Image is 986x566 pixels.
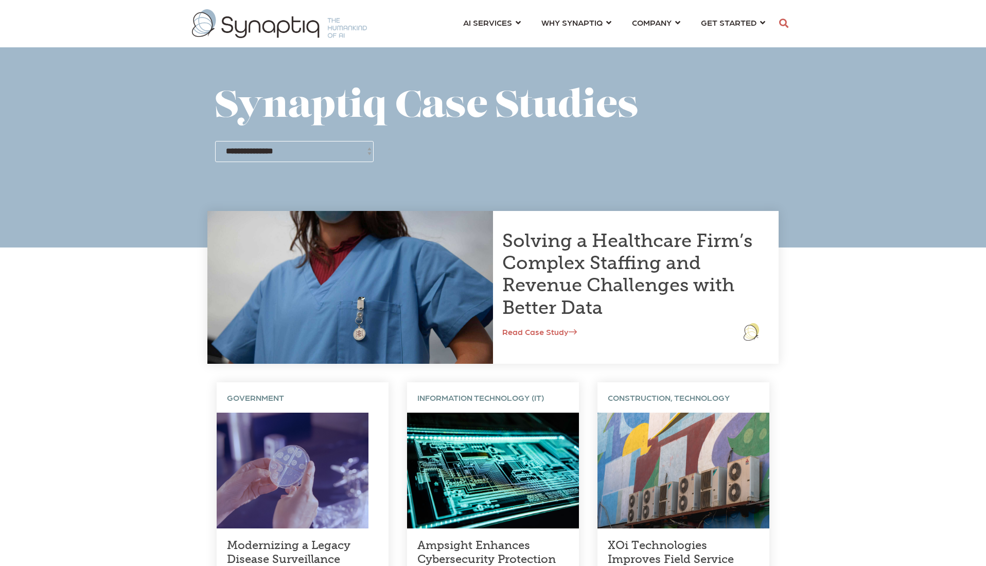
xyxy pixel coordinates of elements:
[632,13,680,32] a: COMPANY
[453,5,776,42] nav: menu
[597,413,769,528] img: Air conditioning units with a colorful background
[407,413,579,528] img: Diagram of a computer circuit
[215,87,771,128] h1: Synaptiq Case Studies
[217,382,389,413] div: GOVERNMENT
[502,327,577,337] a: Read Case Study
[701,13,765,32] a: GET STARTED
[192,9,367,38] img: synaptiq logo-1
[407,382,579,413] div: INFORMATION TECHNOLOGY (IT)
[744,323,759,341] img: logo
[541,13,611,32] a: WHY SYNAPTIQ
[701,15,756,29] span: GET STARTED
[541,15,603,29] span: WHY SYNAPTIQ
[217,413,368,528] img: Laboratory technician holding a sample
[502,229,752,319] a: Solving a Healthcare Firm’s Complex Staffing and Revenue Challenges with Better Data
[632,15,672,29] span: COMPANY
[597,382,769,413] div: CONSTRUCTION, TECHNOLOGY
[463,13,521,32] a: AI SERVICES
[463,15,512,29] span: AI SERVICES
